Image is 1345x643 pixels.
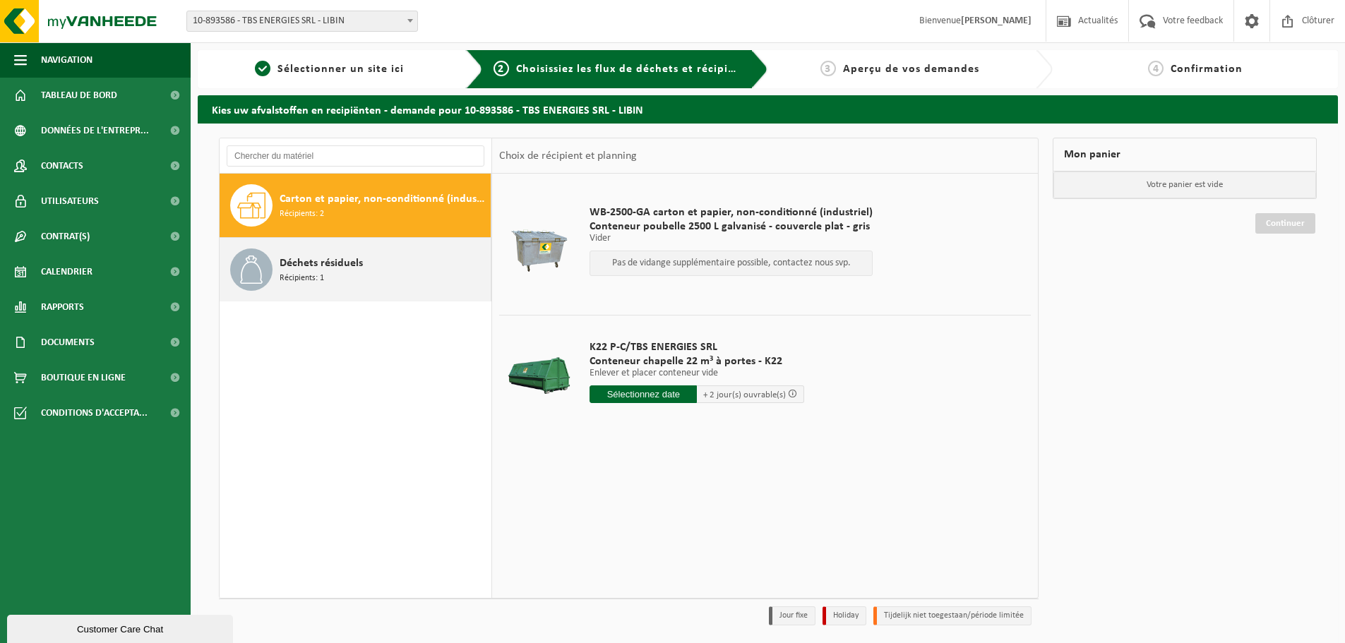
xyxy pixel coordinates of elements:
li: Holiday [823,606,866,625]
p: Enlever et placer conteneur vide [590,368,804,378]
span: Récipients: 1 [280,272,324,285]
span: Aperçu de vos demandes [843,64,979,75]
li: Jour fixe [769,606,815,625]
span: 3 [820,61,836,76]
a: 1Sélectionner un site ici [205,61,455,78]
h2: Kies uw afvalstoffen en recipiënten - demande pour 10-893586 - TBS ENERGIES SRL - LIBIN [198,95,1338,123]
li: Tijdelijk niet toegestaan/période limitée [873,606,1032,625]
span: 4 [1148,61,1164,76]
span: Conditions d'accepta... [41,395,148,431]
div: Choix de récipient et planning [492,138,644,174]
span: Utilisateurs [41,184,99,219]
p: Pas de vidange supplémentaire possible, contactez nous svp. [597,258,865,268]
input: Sélectionnez date [590,385,697,403]
span: Récipients: 2 [280,208,324,221]
span: Données de l'entrepr... [41,113,149,148]
span: Rapports [41,289,84,325]
strong: [PERSON_NAME] [961,16,1032,26]
iframe: chat widget [7,612,236,643]
div: Mon panier [1053,138,1317,172]
span: Tableau de bord [41,78,117,113]
span: K22 P-C/TBS ENERGIES SRL [590,340,804,354]
span: Sélectionner un site ici [277,64,404,75]
span: Contacts [41,148,83,184]
span: Navigation [41,42,92,78]
input: Chercher du matériel [227,145,484,167]
span: Documents [41,325,95,360]
span: Conteneur poubelle 2500 L galvanisé - couvercle plat - gris [590,220,873,234]
span: + 2 jour(s) ouvrable(s) [703,390,786,399]
span: 1 [255,61,270,76]
span: 2 [494,61,509,76]
span: 10-893586 - TBS ENERGIES SRL - LIBIN [187,11,417,31]
span: Boutique en ligne [41,360,126,395]
span: Confirmation [1171,64,1243,75]
span: Carton et papier, non-conditionné (industriel) [280,191,487,208]
button: Déchets résiduels Récipients: 1 [220,238,491,301]
p: Votre panier est vide [1053,172,1316,198]
span: Choisissiez les flux de déchets et récipients [516,64,751,75]
a: Continuer [1255,213,1315,234]
span: 10-893586 - TBS ENERGIES SRL - LIBIN [186,11,418,32]
span: WB-2500-GA carton et papier, non-conditionné (industriel) [590,205,873,220]
button: Carton et papier, non-conditionné (industriel) Récipients: 2 [220,174,491,238]
span: Contrat(s) [41,219,90,254]
span: Déchets résiduels [280,255,363,272]
p: Vider [590,234,873,244]
span: Calendrier [41,254,92,289]
span: Conteneur chapelle 22 m³ à portes - K22 [590,354,804,368]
